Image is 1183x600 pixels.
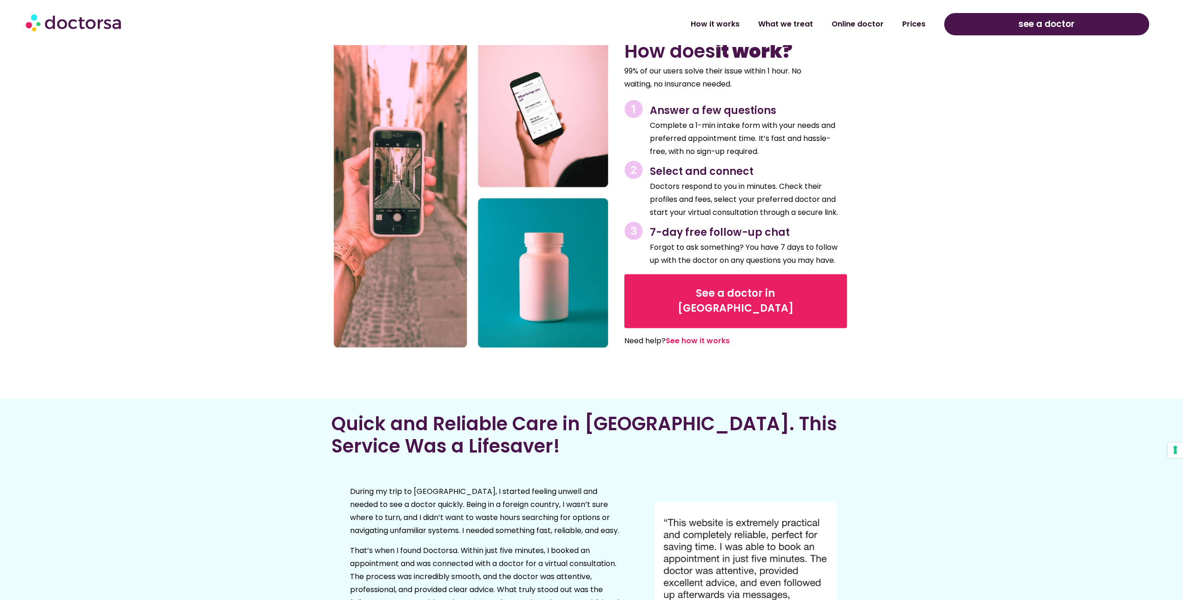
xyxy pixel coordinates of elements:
p: Forgot to ask something? You have 7 days to follow up with the doctor on any questions you may have. [650,241,847,267]
nav: Menu [299,13,935,35]
p: Doctors respond to you in minutes. Check their profiles and fees, select your preferred doctor an... [650,180,847,219]
img: A tourist in Europe taking a picture of a picturesque street, mobile phone shows Doctorsa intake ... [334,38,608,348]
span: see a doctor [1018,17,1075,32]
a: Prices [893,13,935,35]
h2: How does [624,40,847,62]
p: Need help? [624,334,825,347]
span: 7-day free follow-up chat [650,225,790,240]
a: See how it works [666,335,730,346]
p: Complete a 1-min intake form with your needs and preferred appointment time. It’s fast and hassle... [650,119,847,158]
span: See a doctor in [GEOGRAPHIC_DATA] [639,286,833,316]
a: see a doctor [944,13,1149,35]
a: How it works [681,13,749,35]
a: Online doctor [822,13,893,35]
a: What we treat [749,13,822,35]
h2: Quick and Reliable Care in [GEOGRAPHIC_DATA]. This Service Was a Lifesaver! [331,413,852,457]
span: Answer a few questions [650,103,776,118]
button: Your consent preferences for tracking technologies [1167,442,1183,458]
a: See a doctor in [GEOGRAPHIC_DATA] [624,274,847,328]
b: it work? [715,38,793,64]
p: 99% of our users solve their issue within 1 hour. No waiting, no insurance needed. [624,65,825,91]
p: During my trip to [GEOGRAPHIC_DATA], I started feeling unwell and needed to see a doctor quickly.... [350,485,622,537]
span: Select and connect [650,164,753,179]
